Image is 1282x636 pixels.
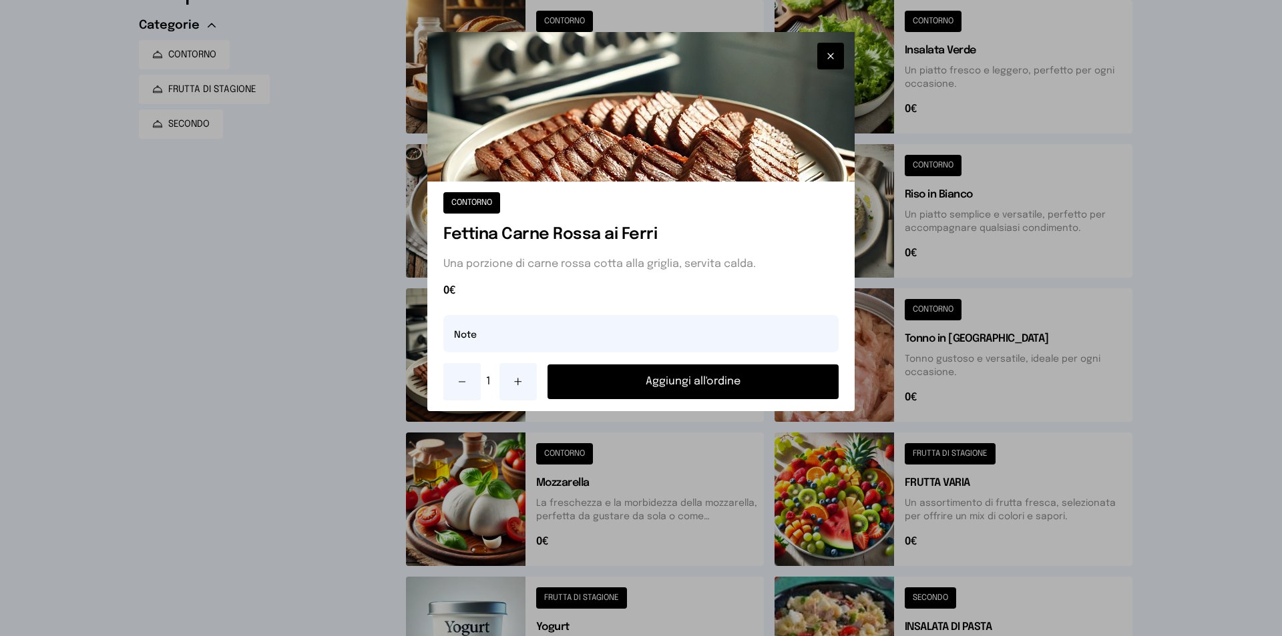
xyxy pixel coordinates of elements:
[443,256,839,272] p: Una porzione di carne rossa cotta alla griglia, servita calda.
[443,192,500,214] button: CONTORNO
[548,364,839,399] button: Aggiungi all'ordine
[427,32,855,182] img: Fettina Carne Rossa ai Ferri
[443,224,839,246] h1: Fettina Carne Rossa ai Ferri
[486,374,494,390] span: 1
[443,283,839,299] span: 0€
